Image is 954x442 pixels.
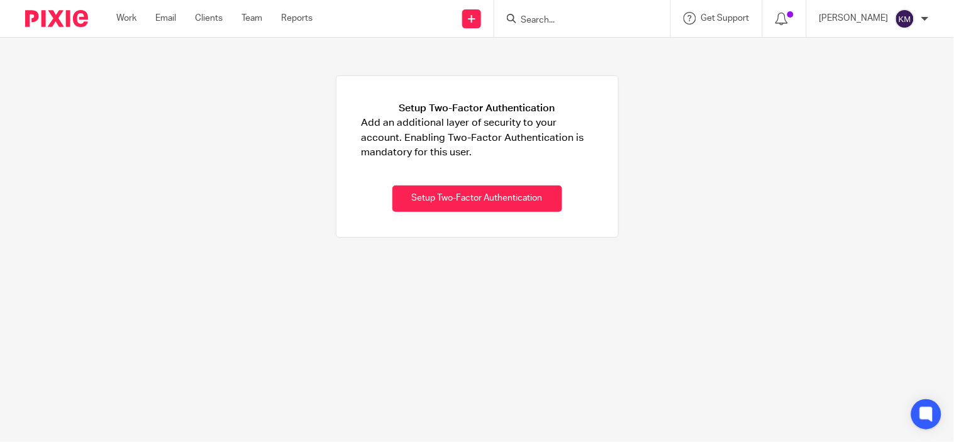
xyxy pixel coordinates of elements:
button: Setup Two-Factor Authentication [392,185,562,213]
a: Work [116,12,136,25]
span: Get Support [701,14,750,23]
p: [PERSON_NAME] [819,12,889,25]
a: Reports [281,12,313,25]
a: Clients [195,12,223,25]
p: Add an additional layer of security to your account. Enabling Two-Factor Authentication is mandat... [362,116,593,160]
a: Email [155,12,176,25]
img: Pixie [25,10,88,27]
a: Team [241,12,262,25]
img: svg%3E [895,9,915,29]
input: Search [519,15,633,26]
h1: Setup Two-Factor Authentication [399,101,555,116]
